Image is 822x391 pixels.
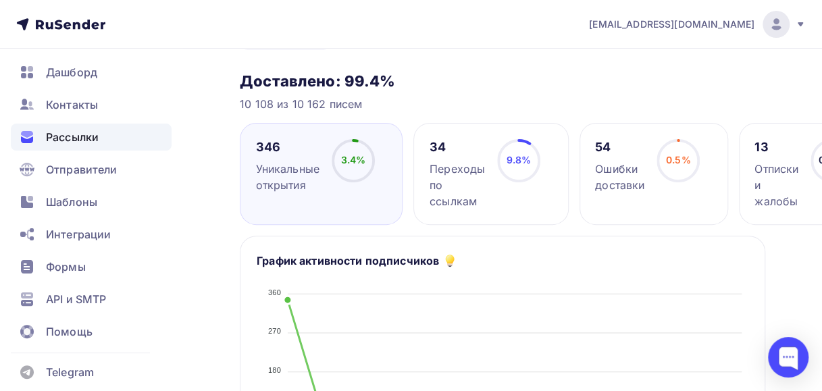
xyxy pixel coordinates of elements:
span: Дашборд [46,64,97,80]
div: Переходы по ссылкам [430,161,485,209]
div: Отписки и жалобы [754,161,798,209]
tspan: 180 [268,366,281,374]
span: API и SMTP [46,291,106,307]
span: 9.8% [507,154,532,165]
span: Telegram [46,364,94,380]
tspan: 270 [268,327,281,335]
a: [EMAIL_ADDRESS][DOMAIN_NAME] [589,11,806,38]
a: Формы [11,253,172,280]
span: [EMAIL_ADDRESS][DOMAIN_NAME] [589,18,754,31]
span: 3.4% [341,154,366,165]
a: Отправители [11,156,172,183]
span: Шаблоны [46,194,97,210]
span: Помощь [46,323,93,340]
div: 54 [595,139,644,155]
span: Отправители [46,161,118,178]
div: 13 [754,139,798,155]
a: Рассылки [11,124,172,151]
tspan: 360 [268,288,281,296]
h3: Доставлено: 99.4% [240,72,765,90]
a: Дашборд [11,59,172,86]
div: Ошибки доставки [595,161,644,193]
span: 0.5% [666,154,691,165]
div: 34 [430,139,485,155]
span: Контакты [46,97,98,113]
div: 10 108 из 10 162 писем [240,96,765,112]
div: 346 [256,139,319,155]
span: Рассылки [46,129,99,145]
div: Уникальные открытия [256,161,319,193]
h5: График активности подписчиков [257,253,439,269]
span: Формы [46,259,86,275]
span: Интеграции [46,226,111,242]
a: Шаблоны [11,188,172,215]
a: Контакты [11,91,172,118]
